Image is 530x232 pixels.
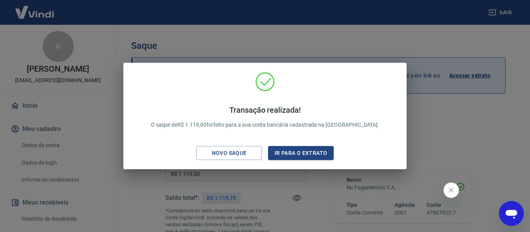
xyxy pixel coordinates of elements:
[151,105,379,129] p: O saque de R$ 1.119,00 foi feito para a sua conta bancária cadastrada na [GEOGRAPHIC_DATA].
[203,148,256,158] div: Novo saque
[268,146,334,160] button: Ir para o extrato
[196,146,262,160] button: Novo saque
[151,105,379,115] h4: Transação realizada!
[499,201,524,226] iframe: Botão para abrir a janela de mensagens
[5,5,65,12] span: Olá! Precisa de ajuda?
[443,182,459,198] iframe: Fechar mensagem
